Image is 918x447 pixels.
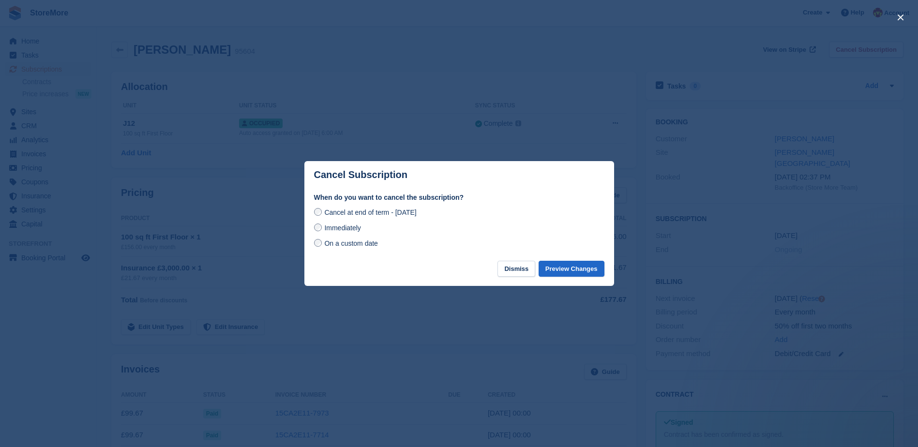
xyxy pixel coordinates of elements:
span: Immediately [324,224,361,232]
button: Preview Changes [539,261,604,277]
input: Cancel at end of term - [DATE] [314,208,322,216]
span: Cancel at end of term - [DATE] [324,209,416,216]
p: Cancel Subscription [314,169,407,180]
span: On a custom date [324,239,378,247]
button: close [893,10,908,25]
label: When do you want to cancel the subscription? [314,193,604,203]
input: Immediately [314,223,322,231]
button: Dismiss [497,261,535,277]
input: On a custom date [314,239,322,247]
